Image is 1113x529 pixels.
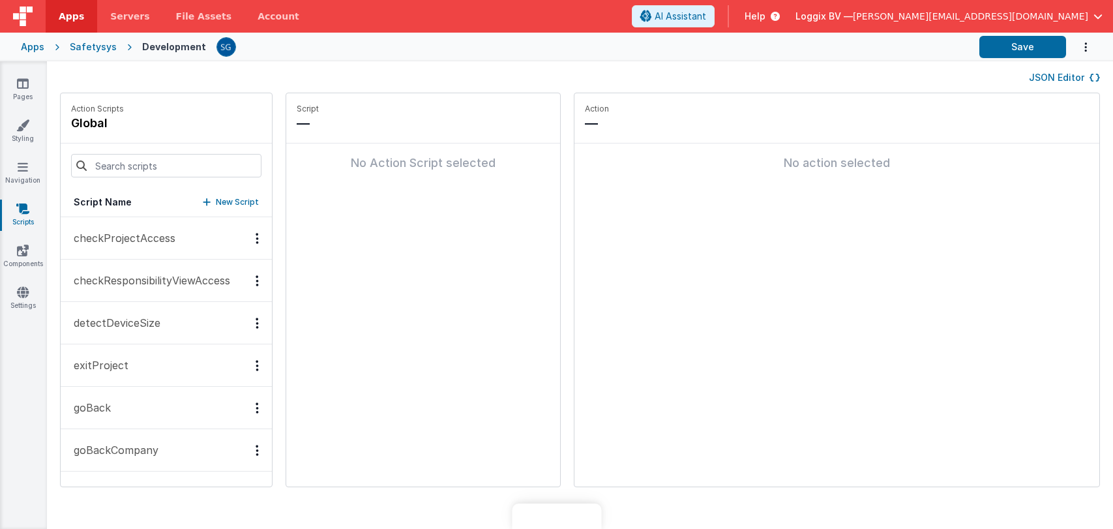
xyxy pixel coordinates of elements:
[71,154,261,177] input: Search scripts
[66,442,158,458] p: goBackCompany
[248,445,267,456] div: Options
[66,400,111,416] p: goBack
[248,318,267,329] div: Options
[795,10,1103,23] button: Loggix BV — [PERSON_NAME][EMAIL_ADDRESS][DOMAIN_NAME]
[1029,71,1100,84] button: JSON Editor
[61,302,272,344] button: detectDeviceSize
[59,10,84,23] span: Apps
[71,104,124,114] p: Action Scripts
[110,10,149,23] span: Servers
[248,233,267,244] div: Options
[66,230,175,246] p: checkProjectAccess
[61,344,272,387] button: exitProject
[248,402,267,414] div: Options
[66,315,160,331] p: detectDeviceSize
[142,40,206,53] div: Development
[632,5,715,27] button: AI Assistant
[297,114,550,132] p: —
[248,360,267,371] div: Options
[1066,34,1092,61] button: Options
[585,114,1089,132] p: —
[248,275,267,286] div: Options
[297,154,550,172] div: No Action Script selected
[74,196,132,209] h5: Script Name
[66,273,230,288] p: checkResponsibilityViewAccess
[745,10,765,23] span: Help
[217,38,235,56] img: 385c22c1e7ebf23f884cbf6fb2c72b80
[61,387,272,429] button: goBack
[203,196,259,209] button: New Script
[66,485,160,500] p: goBackEmployee
[795,10,853,23] span: Loggix BV —
[979,36,1066,58] button: Save
[21,40,44,53] div: Apps
[61,217,272,260] button: checkProjectAccess
[61,260,272,302] button: checkResponsibilityViewAccess
[66,357,128,373] p: exitProject
[71,114,124,132] h4: global
[61,429,272,472] button: goBackCompany
[216,196,259,209] p: New Script
[853,10,1088,23] span: [PERSON_NAME][EMAIL_ADDRESS][DOMAIN_NAME]
[585,104,1089,114] p: Action
[585,154,1089,172] div: No action selected
[655,10,706,23] span: AI Assistant
[61,472,272,514] button: goBackEmployee
[176,10,232,23] span: File Assets
[70,40,117,53] div: Safetysys
[297,104,550,114] p: Script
